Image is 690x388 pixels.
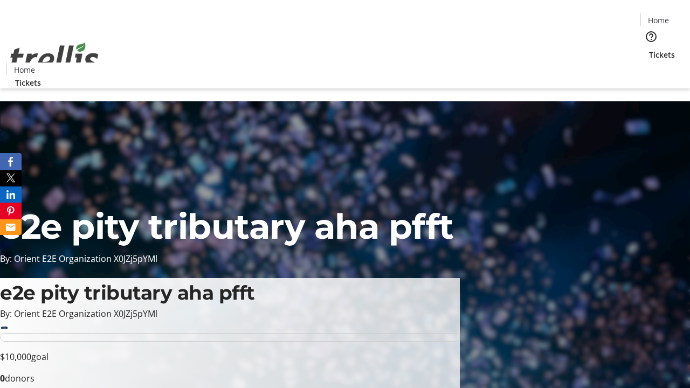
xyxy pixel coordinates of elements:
span: Tickets [649,49,675,60]
a: Tickets [6,77,50,88]
span: Home [14,64,35,75]
span: Tickets [15,77,41,88]
a: Home [641,15,675,26]
a: Home [7,64,42,75]
img: Orient E2E Organization X0JZj5pYMl's Logo [6,31,102,85]
button: Help [640,26,662,47]
span: Home [648,15,669,26]
a: Tickets [640,49,684,60]
button: Cart [640,60,662,82]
